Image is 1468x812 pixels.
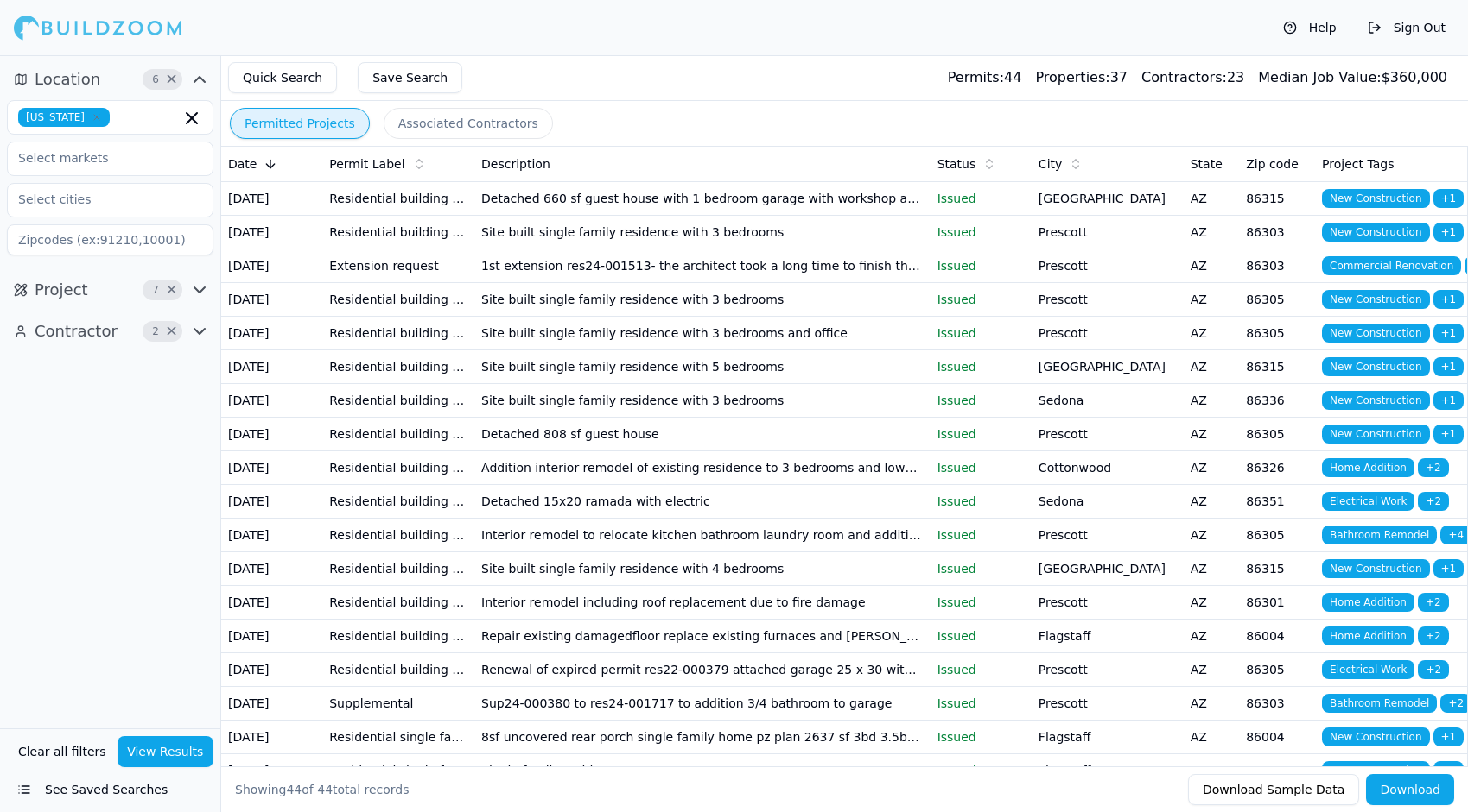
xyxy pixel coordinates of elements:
span: 44 [286,783,302,796]
td: [DATE] [221,215,322,249]
td: AZ [1184,484,1239,518]
td: Residential building permit application [322,585,474,619]
span: Description [481,155,550,173]
div: 37 [1035,67,1128,88]
span: New Construction [1322,357,1429,376]
td: Residential building permit application [322,417,474,450]
td: Interior remodel including roof replacement due to fire damage [474,585,931,619]
span: City [1039,155,1062,173]
span: Bathroom Remodel [1322,694,1437,713]
span: 6 [147,71,164,88]
p: Issued [937,459,1025,476]
td: Supplemental [322,686,474,720]
td: Site built single family residence with 3 bedrooms [474,215,931,249]
td: 86315 [1239,181,1315,215]
button: Associated Contractors [384,108,553,139]
td: Prescott [1032,282,1184,316]
span: Permit Label [329,155,404,173]
span: Home Addition [1322,593,1414,612]
td: [DATE] [221,181,322,215]
td: 86005 [1239,753,1315,787]
span: 7 [147,281,164,299]
span: Clear Contractor filters [165,327,178,336]
p: Issued [937,728,1025,746]
td: AZ [1184,316,1239,349]
td: Detached 808 sf guest house [474,417,931,450]
td: Flagstaff [1032,619,1184,652]
td: Addition interior remodel of existing residence to 3 bedrooms and lower level to recreation area [474,450,931,484]
td: AZ [1184,450,1239,484]
td: Detached 15x20 ramada with electric [474,484,931,518]
td: Prescott [1032,652,1184,686]
div: $ 360,000 [1258,67,1447,88]
p: Issued [937,526,1025,544]
td: [DATE] [221,383,322,417]
td: Sedona [1032,383,1184,417]
td: AZ [1184,551,1239,585]
p: Issued [937,324,1025,342]
td: AZ [1184,518,1239,551]
span: Contractor [35,319,118,343]
span: + 1 [1433,290,1465,309]
p: Issued [937,627,1025,645]
span: + 1 [1433,391,1465,410]
button: Location6Clear Location filters [7,66,213,93]
span: New Construction [1322,727,1429,746]
td: Interior remodel to relocate kitchen bathroom laundry room and addition half bathroom and replace... [474,518,931,551]
td: [DATE] [221,249,322,282]
span: Status [937,155,976,173]
td: 86303 [1239,249,1315,282]
td: Site built single family residence with 4 bedrooms [474,551,931,585]
td: Site built single family residence with 3 bedrooms [474,383,931,417]
td: AZ [1184,585,1239,619]
td: 86301 [1239,585,1315,619]
td: 86315 [1239,551,1315,585]
td: Prescott [1032,585,1184,619]
td: Sup24-000380 to res24-001717 to addition 3/4 bathroom to garage [474,686,931,720]
td: Prescott [1032,215,1184,249]
td: 86351 [1239,484,1315,518]
p: Issued [937,661,1025,678]
td: [DATE] [221,518,322,551]
input: Zipcodes (ex:91210,10001) [7,224,213,255]
td: [DATE] [221,484,322,518]
td: Residential building permit application [322,349,474,383]
td: [DATE] [221,619,322,652]
button: Help [1274,14,1345,41]
td: Residential building permit application [322,383,474,417]
td: 86004 [1239,720,1315,753]
td: AZ [1184,720,1239,753]
td: Residential building permit application [322,652,474,686]
td: 86004 [1239,619,1315,652]
span: + 1 [1433,559,1465,578]
p: Issued [937,358,1025,375]
td: Residential building permit application [322,518,474,551]
td: Prescott [1032,417,1184,450]
td: Flagstaff [1032,720,1184,753]
button: Download [1366,774,1454,805]
span: + 1 [1433,357,1465,376]
td: Renewal of expired permit res22-000379 attached garage 25 x 30 with electric [474,652,931,686]
td: Residential single family attached [322,753,474,787]
td: 86326 [1239,450,1315,484]
p: Issued [937,425,1025,443]
td: Site built single family residence with 3 bedrooms [474,282,931,316]
span: + 2 [1418,458,1449,477]
span: Home Addition [1322,458,1414,477]
button: See Saved Searches [7,774,213,805]
span: + 2 [1418,593,1449,612]
span: + 1 [1433,727,1465,746]
td: Residential building permit application [322,484,474,518]
td: Prescott [1032,518,1184,551]
td: Extension request [322,249,474,282]
span: New Construction [1322,391,1429,410]
button: Save Search [358,62,462,93]
span: Electrical Work [1322,492,1414,511]
p: Issued [937,560,1025,577]
td: 86305 [1239,417,1315,450]
span: New Construction [1322,290,1429,309]
td: AZ [1184,349,1239,383]
span: + 2 [1418,660,1449,679]
input: Select cities [8,184,191,215]
span: Bathroom Remodel [1322,526,1437,544]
